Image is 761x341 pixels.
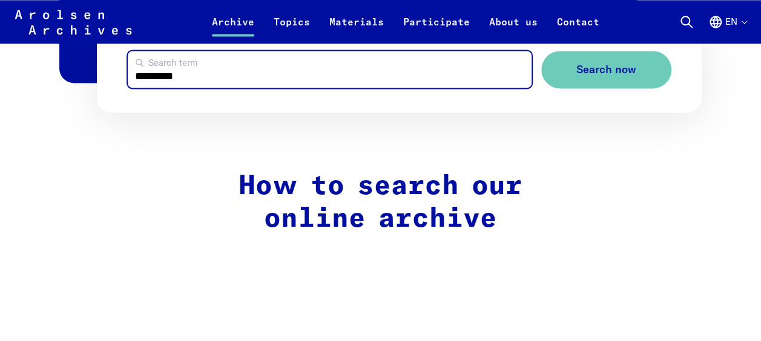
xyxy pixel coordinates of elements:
[394,15,479,44] a: Participate
[547,15,609,44] a: Contact
[541,51,671,89] button: Search now
[202,15,264,44] a: Archive
[576,63,636,76] span: Search now
[202,7,609,36] nav: Primary
[264,15,320,44] a: Topics
[320,15,394,44] a: Materials
[708,15,746,44] button: English, language selection
[125,170,637,236] h2: How to search our online archive
[479,15,547,44] a: About us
